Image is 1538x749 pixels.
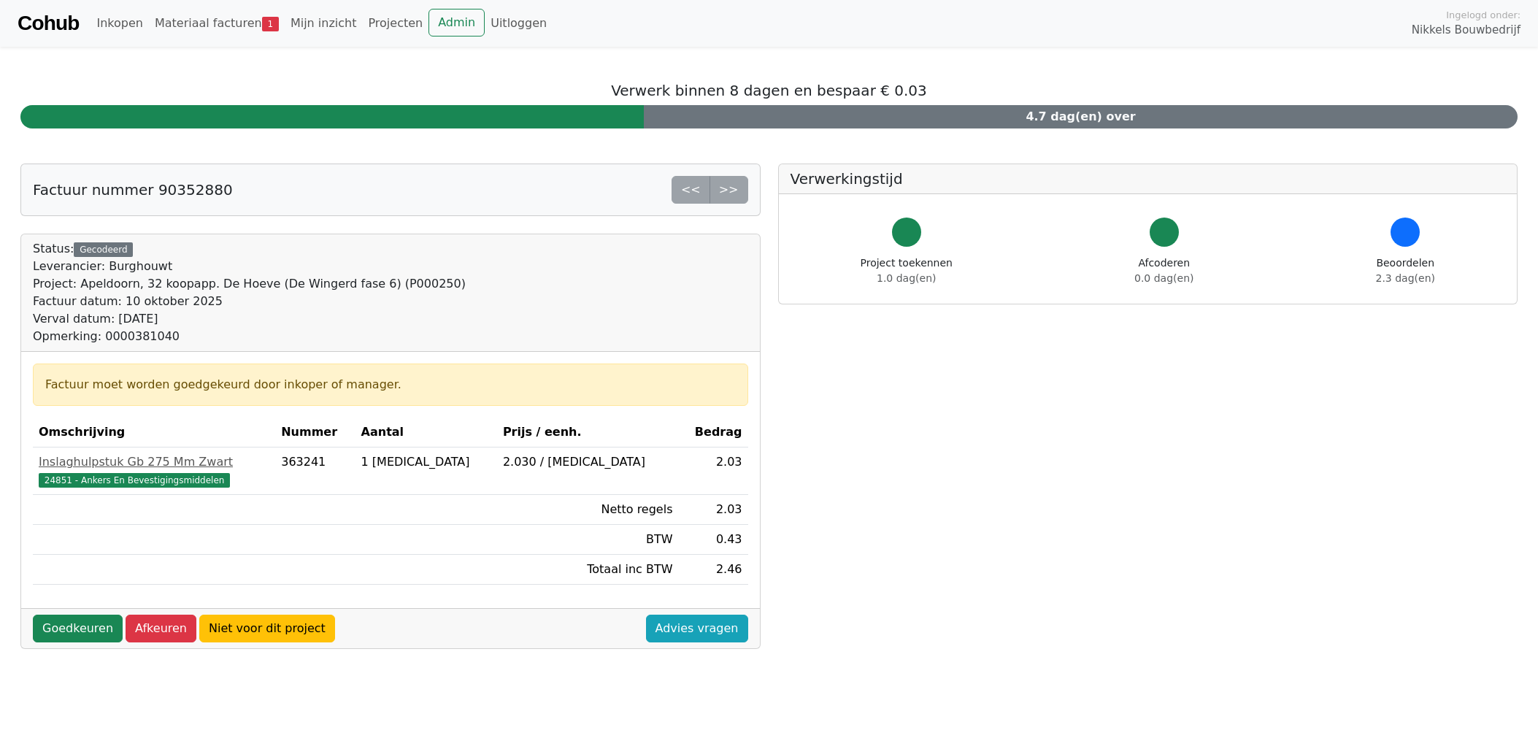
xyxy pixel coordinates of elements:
th: Omschrijving [33,418,275,448]
a: Inslaghulpstuk Gb 275 Mm Zwart24851 - Ankers En Bevestigingsmiddelen [39,453,269,488]
a: Mijn inzicht [285,9,363,38]
span: 0.0 dag(en) [1134,272,1193,284]
div: Status: [33,240,466,345]
div: Project toekennen [861,256,953,286]
a: Cohub [18,6,79,41]
div: Factuur moet worden goedgekeurd door inkoper of manager. [45,376,736,393]
td: 363241 [275,448,355,495]
span: Ingelogd onder: [1446,8,1520,22]
td: 2.03 [679,448,748,495]
th: Bedrag [679,418,748,448]
a: Advies vragen [646,615,748,642]
div: Inslaghulpstuk Gb 275 Mm Zwart [39,453,269,471]
a: Inkopen [91,9,148,38]
div: 2.030 / [MEDICAL_DATA] [503,453,673,471]
div: Opmerking: 0000381040 [33,328,466,345]
div: Gecodeerd [74,242,133,257]
a: Admin [428,9,485,37]
span: 24851 - Ankers En Bevestigingsmiddelen [39,473,230,488]
a: Niet voor dit project [199,615,335,642]
a: Uitloggen [485,9,553,38]
td: 2.03 [679,495,748,525]
th: Nummer [275,418,355,448]
a: Materiaal facturen1 [149,9,285,38]
div: Verval datum: [DATE] [33,310,466,328]
div: Afcoderen [1134,256,1193,286]
td: Netto regels [497,495,679,525]
span: 2.3 dag(en) [1376,272,1435,284]
td: Totaal inc BTW [497,555,679,585]
td: BTW [497,525,679,555]
a: Projecten [362,9,428,38]
div: Project: Apeldoorn, 32 koopapp. De Hoeve (De Wingerd fase 6) (P000250) [33,275,466,293]
span: Nikkels Bouwbedrijf [1412,22,1520,39]
div: 4.7 dag(en) over [644,105,1518,128]
h5: Factuur nummer 90352880 [33,181,233,199]
h5: Verwerkingstijd [791,170,1506,188]
h5: Verwerk binnen 8 dagen en bespaar € 0.03 [20,82,1518,99]
td: 0.43 [679,525,748,555]
div: 1 [MEDICAL_DATA] [361,453,491,471]
th: Prijs / eenh. [497,418,679,448]
td: 2.46 [679,555,748,585]
div: Leverancier: Burghouwt [33,258,466,275]
a: Afkeuren [126,615,196,642]
span: 1.0 dag(en) [877,272,936,284]
a: Goedkeuren [33,615,123,642]
div: Factuur datum: 10 oktober 2025 [33,293,466,310]
span: 1 [262,17,279,31]
th: Aantal [355,418,497,448]
div: Beoordelen [1376,256,1435,286]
